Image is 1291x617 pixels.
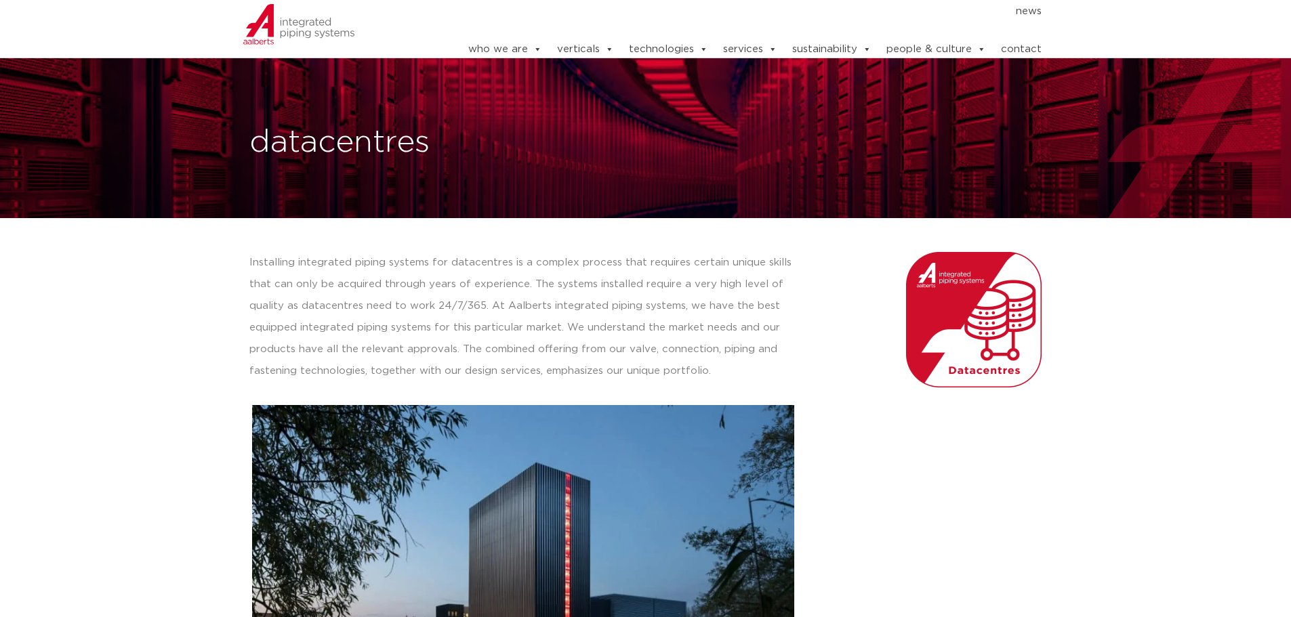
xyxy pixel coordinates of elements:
a: services [723,36,777,63]
a: who we are [468,36,542,63]
img: Aalberts_IPS_icon_datacentres_rgb [906,252,1042,387]
a: news [1016,1,1042,22]
a: sustainability [792,36,872,63]
a: technologies [629,36,708,63]
a: people & culture [886,36,986,63]
p: Installing integrated piping systems for datacentres is a complex process that requires certain u... [249,252,798,382]
nav: Menu [427,1,1042,22]
h1: datacentres [249,121,639,165]
a: verticals [557,36,614,63]
a: contact [1001,36,1042,63]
